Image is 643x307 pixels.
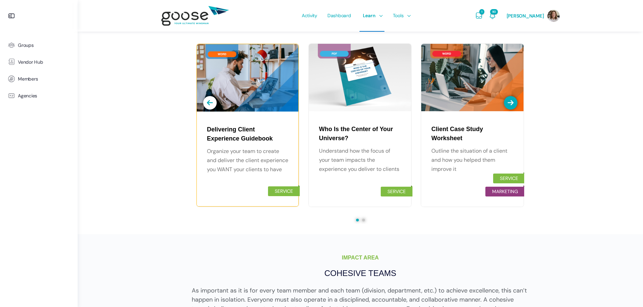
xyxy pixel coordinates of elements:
[431,125,513,143] div: Client Case Study Worksheet
[3,37,74,54] a: Groups
[18,76,38,82] span: Members
[207,122,288,143] a: Delivering Client Experience Guidebook
[319,125,401,143] div: Who Is the Center of Your Universe?
[490,9,498,14] span: 90
[18,93,37,99] span: Agencies
[504,96,517,110] button: next item
[3,70,74,87] a: Members
[609,275,643,307] iframe: Chat Widget
[18,59,43,65] span: Vendor Hub
[192,267,529,279] h2: Cohesive teams
[507,13,544,19] span: [PERSON_NAME]
[319,146,401,174] div: Understand how the focus of your team impacts the experience you deliver to clients
[203,96,217,110] button: previous item
[207,125,288,143] div: Delivering Client Experience Guidebook
[319,121,401,143] a: Who Is the Center of Your Universe?
[431,121,513,143] a: Client Case Study Worksheet
[3,87,74,104] a: Agencies
[207,147,288,174] div: Organize your team to create and deliver the client experience you WANT your clients to have
[18,42,34,48] span: Groups
[3,54,74,70] a: Vendor Hub
[479,9,484,14] span: 1
[431,146,513,174] div: Outline the situation of a client and how you helped them improve it
[192,255,529,260] h6: impact area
